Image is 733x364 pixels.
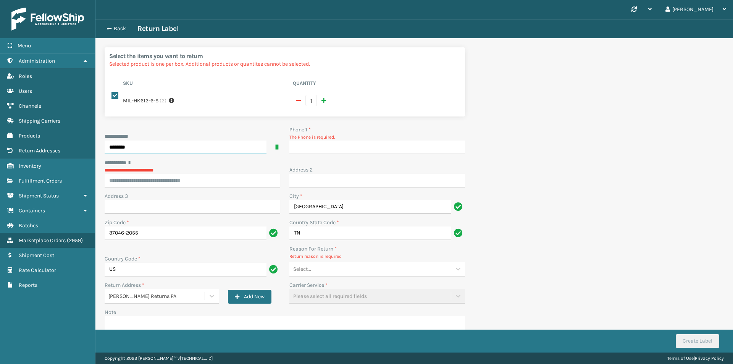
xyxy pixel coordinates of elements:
[676,334,719,348] button: Create Label
[105,309,116,315] label: Note
[695,356,724,361] a: Privacy Policy
[18,42,31,49] span: Menu
[289,134,465,141] p: The Phone is required.
[289,166,313,174] label: Address 2
[19,252,54,259] span: Shipment Cost
[19,58,55,64] span: Administration
[123,97,158,105] label: MIL-HK612-6-S
[19,207,45,214] span: Containers
[108,292,205,300] div: [PERSON_NAME] Returns PA
[667,356,694,361] a: Terms of Use
[105,281,144,289] label: Return Address
[19,73,32,79] span: Roles
[19,237,66,244] span: Marketplace Orders
[109,52,460,60] h2: Select the items you want to return
[137,24,179,33] h3: Return Label
[105,353,213,364] p: Copyright 2023 [PERSON_NAME]™ v [TECHNICAL_ID]
[289,253,465,260] p: Return reason is required
[19,103,41,109] span: Channels
[291,80,460,89] th: Quantity
[160,97,166,105] span: ( 2 )
[289,192,302,200] label: City
[105,255,140,263] label: Country Code
[105,218,129,226] label: Zip Code
[102,25,137,32] button: Back
[121,80,291,89] th: Sku
[19,267,56,273] span: Rate Calculator
[19,133,40,139] span: Products
[667,353,724,364] div: |
[289,281,328,289] label: Carrier Service
[289,126,311,134] label: Phone 1
[105,192,128,200] label: Address 3
[19,118,60,124] span: Shipping Carriers
[289,245,337,253] label: Reason For Return
[19,193,59,199] span: Shipment Status
[109,60,460,68] p: Selected product is one per box. Additional products or quantites cannot be selected.
[293,265,311,273] div: Select...
[289,218,339,226] label: Country State Code
[19,178,62,184] span: Fulfillment Orders
[19,147,60,154] span: Return Addresses
[228,290,271,304] button: Add New
[67,237,83,244] span: ( 2959 )
[19,222,38,229] span: Batches
[19,282,37,288] span: Reports
[19,88,32,94] span: Users
[19,163,41,169] span: Inventory
[11,8,84,31] img: logo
